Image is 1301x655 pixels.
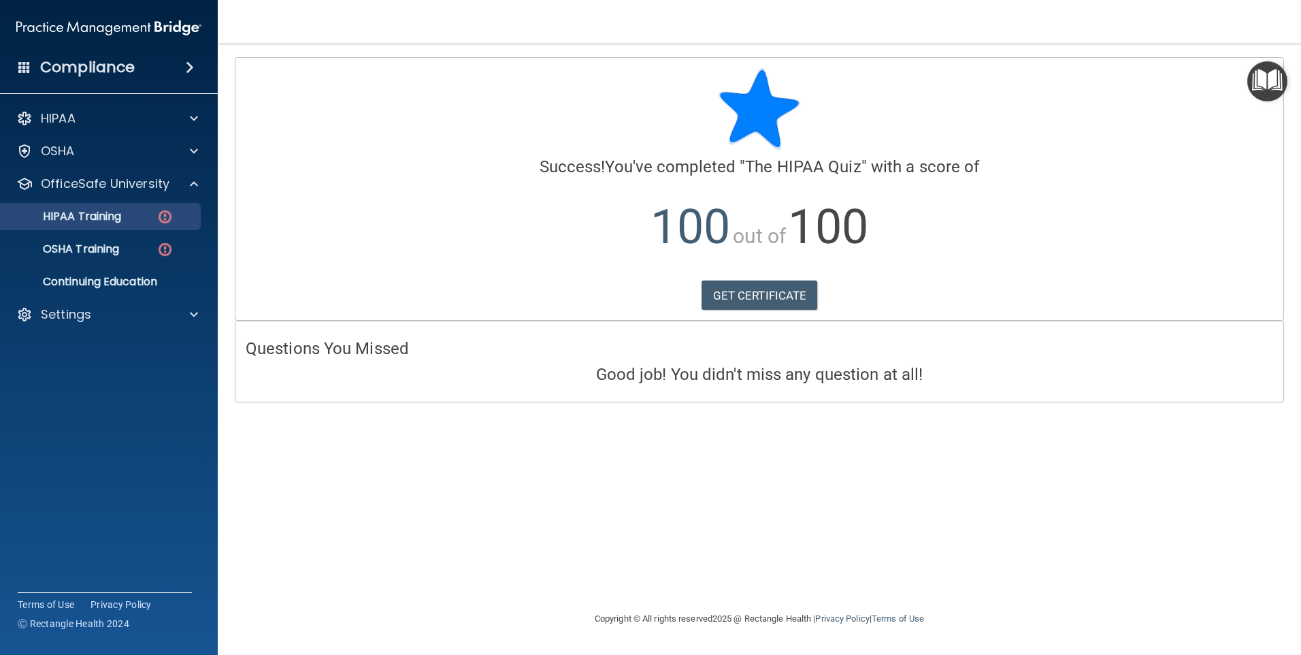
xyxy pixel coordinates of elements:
span: Success! [540,157,606,176]
span: 100 [650,199,730,255]
h4: You've completed " " with a score of [246,158,1273,176]
div: Copyright © All rights reserved 2025 @ Rectangle Health | | [511,597,1008,641]
p: OSHA [41,143,75,159]
h4: Compliance [40,58,135,77]
h4: Questions You Missed [246,340,1273,357]
img: PMB logo [16,14,201,42]
a: Privacy Policy [815,613,869,624]
a: Privacy Policy [90,598,152,611]
p: Continuing Education [9,275,195,289]
a: HIPAA [16,110,198,127]
a: OfficeSafe University [16,176,198,192]
span: The HIPAA Quiz [745,157,861,176]
p: Settings [41,306,91,323]
h4: Good job! You didn't miss any question at all! [246,366,1273,383]
a: GET CERTIFICATE [702,281,818,310]
a: Settings [16,306,198,323]
button: Open Resource Center [1247,61,1287,101]
p: HIPAA [41,110,76,127]
span: out of [733,224,787,248]
span: Ⓒ Rectangle Health 2024 [18,617,129,630]
img: blue-star-rounded.9d042014.png [719,68,800,150]
p: OSHA Training [9,242,119,256]
p: OfficeSafe University [41,176,169,192]
img: danger-circle.6113f641.png [157,208,174,225]
img: danger-circle.6113f641.png [157,241,174,258]
a: Terms of Use [872,613,924,624]
span: 100 [788,199,868,255]
p: HIPAA Training [9,210,121,223]
a: OSHA [16,143,198,159]
a: Terms of Use [18,598,74,611]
